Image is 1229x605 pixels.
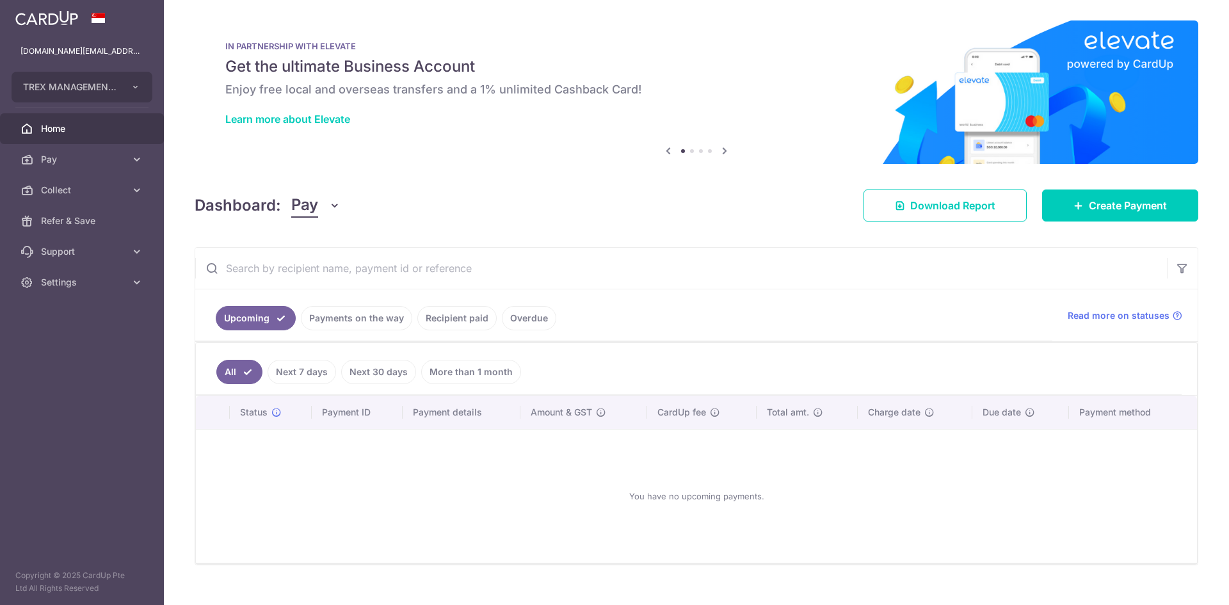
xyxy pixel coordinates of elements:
[301,306,412,330] a: Payments on the way
[657,406,706,419] span: CardUp fee
[41,214,125,227] span: Refer & Save
[20,45,143,58] p: [DOMAIN_NAME][EMAIL_ADDRESS][DOMAIN_NAME]
[1069,396,1197,429] th: Payment method
[240,406,268,419] span: Status
[195,194,281,217] h4: Dashboard:
[225,41,1168,51] p: IN PARTNERSHIP WITH ELEVATE
[216,306,296,330] a: Upcoming
[291,193,341,218] button: Pay
[23,81,118,93] span: TREX MANAGEMENT PTE. LTD.
[1068,309,1169,322] span: Read more on statuses
[1089,198,1167,213] span: Create Payment
[1068,309,1182,322] a: Read more on statuses
[216,360,262,384] a: All
[268,360,336,384] a: Next 7 days
[225,56,1168,77] h5: Get the ultimate Business Account
[767,406,809,419] span: Total amt.
[41,122,125,135] span: Home
[41,153,125,166] span: Pay
[41,276,125,289] span: Settings
[417,306,497,330] a: Recipient paid
[341,360,416,384] a: Next 30 days
[531,406,592,419] span: Amount & GST
[15,10,78,26] img: CardUp
[312,396,403,429] th: Payment ID
[41,184,125,197] span: Collect
[225,113,350,125] a: Learn more about Elevate
[41,245,125,258] span: Support
[1042,190,1198,222] a: Create Payment
[12,72,152,102] button: TREX MANAGEMENT PTE. LTD.
[910,198,995,213] span: Download Report
[195,20,1198,164] img: Renovation banner
[403,396,520,429] th: Payment details
[225,82,1168,97] h6: Enjoy free local and overseas transfers and a 1% unlimited Cashback Card!
[983,406,1021,419] span: Due date
[868,406,920,419] span: Charge date
[502,306,556,330] a: Overdue
[864,190,1027,222] a: Download Report
[195,248,1167,289] input: Search by recipient name, payment id or reference
[421,360,521,384] a: More than 1 month
[211,440,1182,553] div: You have no upcoming payments.
[291,193,318,218] span: Pay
